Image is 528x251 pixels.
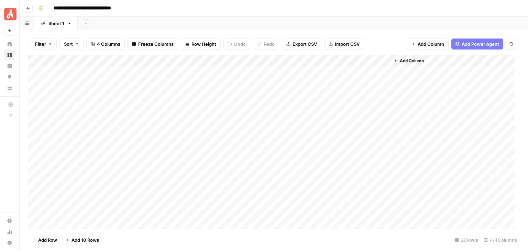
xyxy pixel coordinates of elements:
button: Add Column [407,39,449,50]
img: Angi Logo [4,8,16,20]
button: Add Column [391,56,427,65]
span: Row Height [191,41,216,47]
button: Workspace: Angi [4,6,15,23]
button: Freeze Columns [128,39,178,50]
button: Import CSV [324,39,364,50]
button: Redo [253,39,279,50]
button: Undo [223,39,250,50]
button: Add Power Agent [451,39,503,50]
a: Your Data [4,83,15,94]
button: 4 Columns [86,39,125,50]
button: Add Row [28,234,61,245]
a: Browse [4,50,15,61]
button: Help + Support [4,237,15,248]
span: 4 Columns [97,41,120,47]
a: Opportunities [4,72,15,83]
span: Add Column [418,41,444,47]
span: Add Power Agent [462,41,499,47]
span: Undo [234,41,246,47]
div: 4/4 Columns [481,234,520,245]
a: Usage [4,226,15,237]
a: Sheet 1 [35,17,78,30]
div: Sheet 1 [48,20,64,27]
a: Settings [4,215,15,226]
button: Export CSV [282,39,321,50]
div: 20 Rows [452,234,481,245]
button: Filter [31,39,57,50]
span: Sort [64,41,73,47]
button: Sort [59,39,84,50]
span: Export CSV [293,41,317,47]
span: Add Column [400,58,424,64]
button: Add 10 Rows [61,234,103,245]
span: Freeze Columns [138,41,174,47]
a: Home [4,39,15,50]
span: Add Row [38,237,57,243]
span: Import CSV [335,41,360,47]
span: Filter [35,41,46,47]
button: Row Height [181,39,221,50]
a: Insights [4,61,15,72]
span: Add 10 Rows [71,237,99,243]
span: Redo [264,41,275,47]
